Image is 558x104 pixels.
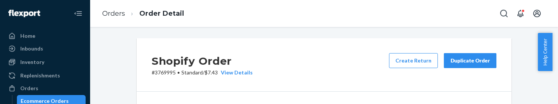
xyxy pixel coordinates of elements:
[20,72,60,79] div: Replenishments
[20,45,43,52] div: Inbounds
[181,69,203,76] span: Standard
[20,58,44,66] div: Inventory
[496,6,511,21] button: Open Search Box
[5,43,86,55] a: Inbounds
[5,30,86,42] a: Home
[177,69,180,76] span: •
[218,69,253,76] button: View Details
[513,6,528,21] button: Open notifications
[96,3,190,25] ol: breadcrumbs
[71,6,86,21] button: Close Navigation
[444,53,496,68] button: Duplicate Order
[152,69,253,76] p: # 3769995 / $7.43
[450,57,490,64] div: Duplicate Order
[5,70,86,82] a: Replenishments
[20,32,35,40] div: Home
[529,6,544,21] button: Open account menu
[5,82,86,94] a: Orders
[139,9,184,18] a: Order Detail
[8,10,40,17] img: Flexport logo
[538,33,552,71] button: Help Center
[510,82,550,100] iframe: Opens a widget where you can chat to one of our agents
[152,53,253,69] h2: Shopify Order
[5,56,86,68] a: Inventory
[20,85,38,92] div: Orders
[102,9,125,18] a: Orders
[389,53,438,68] button: Create Return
